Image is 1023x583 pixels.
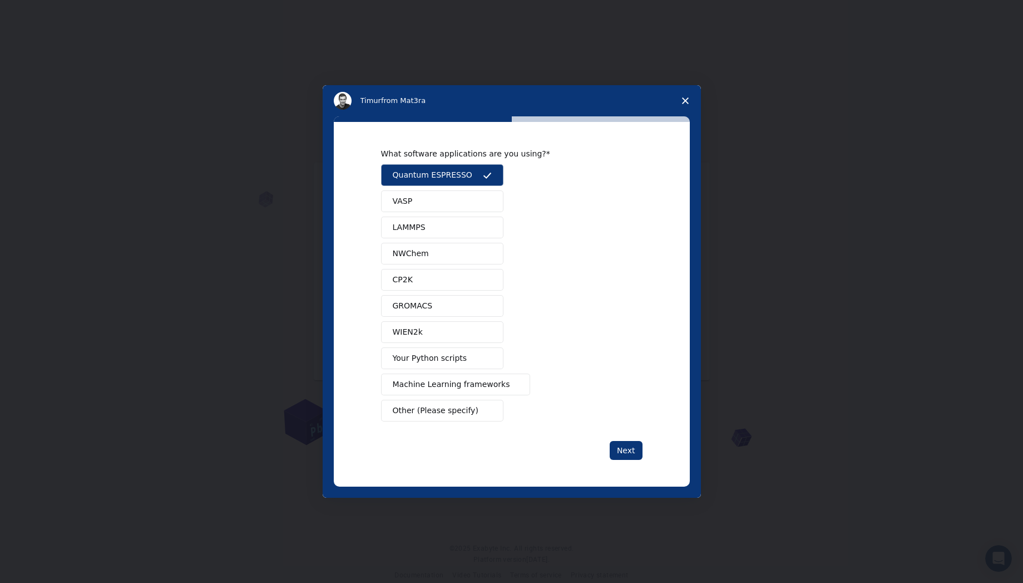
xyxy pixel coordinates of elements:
[381,347,503,369] button: Your Python scripts
[381,243,503,264] button: NWChem
[381,217,503,238] button: LAMMPS
[393,169,472,181] span: Quantum ESPRESSO
[360,96,381,105] span: Timur
[393,300,433,312] span: GROMACS
[22,8,62,18] span: Support
[381,374,531,395] button: Machine Learning frameworks
[381,96,426,105] span: from Mat3ra
[393,195,413,207] span: VASP
[393,274,413,286] span: CP2K
[670,85,701,116] span: Close survey
[381,269,503,291] button: CP2K
[393,326,423,338] span: WIEN2k
[393,248,429,259] span: NWChem
[393,352,467,364] span: Your Python scripts
[381,149,626,159] div: What software applications are you using?
[381,190,503,212] button: VASP
[381,164,503,186] button: Quantum ESPRESSO
[381,400,503,422] button: Other (Please specify)
[334,92,352,110] img: Profile image for Timur
[381,321,503,343] button: WIEN2k
[381,295,503,317] button: GROMACS
[393,222,426,233] span: LAMMPS
[393,405,478,417] span: Other (Please specify)
[393,379,510,390] span: Machine Learning frameworks
[610,441,643,460] button: Next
